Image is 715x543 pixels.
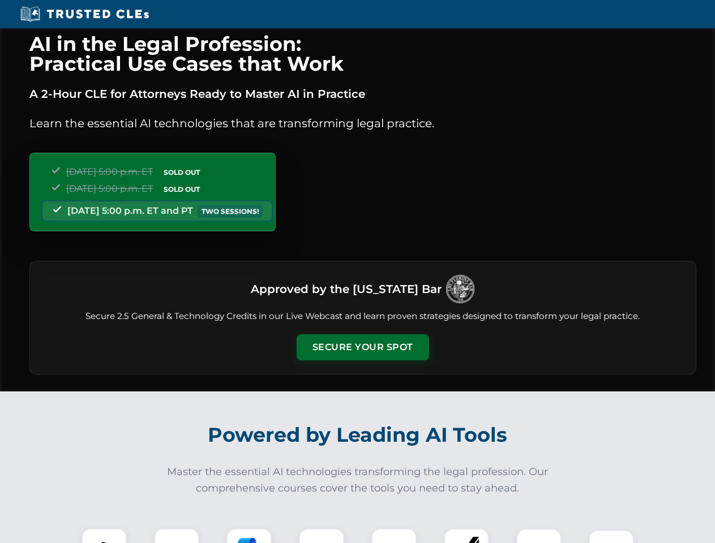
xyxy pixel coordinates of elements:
button: Secure Your Spot [297,334,429,360]
h2: Powered by Leading AI Tools [44,415,671,455]
h1: AI in the Legal Profession: Practical Use Cases that Work [29,34,696,74]
p: A 2-Hour CLE for Attorneys Ready to Master AI in Practice [29,85,696,103]
span: [DATE] 5:00 p.m. ET [66,166,153,177]
p: Learn the essential AI technologies that are transforming legal practice. [29,114,696,132]
span: SOLD OUT [160,183,204,195]
p: Master the essential AI technologies transforming the legal profession. Our comprehensive courses... [160,464,556,497]
span: SOLD OUT [160,166,204,178]
img: Logo [446,275,474,303]
span: [DATE] 5:00 p.m. ET [66,183,153,194]
h3: Approved by the [US_STATE] Bar [251,279,442,299]
p: Secure 2.5 General & Technology Credits in our Live Webcast and learn proven strategies designed ... [44,310,682,323]
img: Trusted CLEs [17,6,152,23]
